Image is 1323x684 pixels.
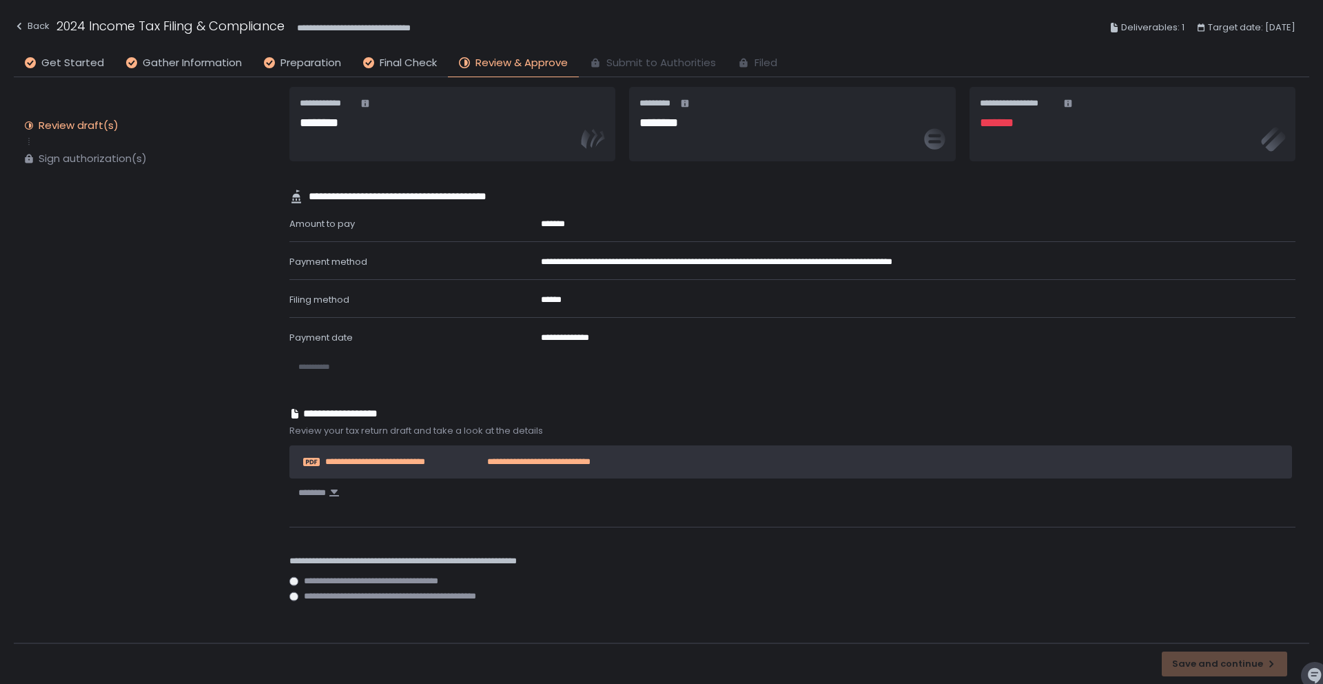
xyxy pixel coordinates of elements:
[755,55,777,71] span: Filed
[1208,19,1295,36] span: Target date: [DATE]
[1121,19,1184,36] span: Deliverables: 1
[14,17,50,39] button: Back
[41,55,104,71] span: Get Started
[39,152,147,165] div: Sign authorization(s)
[606,55,716,71] span: Submit to Authorities
[289,255,367,268] span: Payment method
[380,55,437,71] span: Final Check
[289,331,353,344] span: Payment date
[289,293,349,306] span: Filing method
[14,18,50,34] div: Back
[280,55,341,71] span: Preparation
[475,55,568,71] span: Review & Approve
[39,119,119,132] div: Review draft(s)
[289,217,355,230] span: Amount to pay
[143,55,242,71] span: Gather Information
[57,17,285,35] h1: 2024 Income Tax Filing & Compliance
[289,425,1295,437] span: Review your tax return draft and take a look at the details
